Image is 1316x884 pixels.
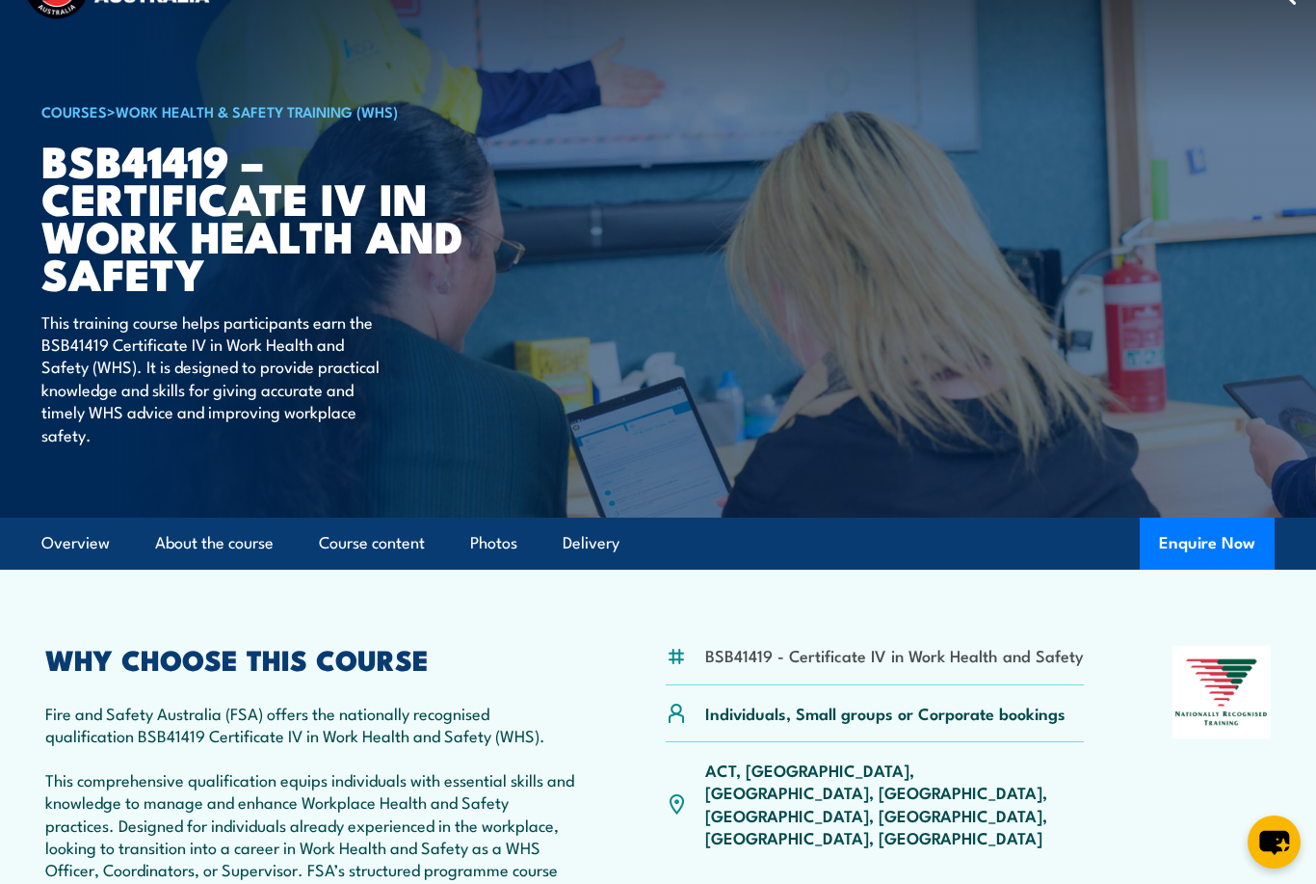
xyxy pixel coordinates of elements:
p: ACT, [GEOGRAPHIC_DATA], [GEOGRAPHIC_DATA], [GEOGRAPHIC_DATA], [GEOGRAPHIC_DATA], [GEOGRAPHIC_DATA... [705,759,1084,849]
img: Nationally Recognised Training logo. [1172,646,1271,738]
p: Individuals, Small groups or Corporate bookings [705,702,1066,724]
a: Course content [319,518,425,569]
a: Photos [470,518,517,569]
button: Enquire Now [1140,518,1275,570]
a: Work Health & Safety Training (WHS) [116,100,398,121]
li: BSB41419 - Certificate IV in Work Health and Safety [705,644,1084,666]
h6: > [41,99,517,122]
p: Fire and Safety Australia (FSA) offers the nationally recognised qualification BSB41419 Certifica... [45,702,577,747]
h2: WHY CHOOSE THIS COURSE [45,646,577,671]
a: About the course [155,518,274,569]
button: chat-button [1248,816,1301,869]
a: Overview [41,518,110,569]
a: Delivery [563,518,619,569]
h1: BSB41419 – Certificate IV in Work Health and Safety [41,141,517,292]
p: This training course helps participants earn the BSB41419 Certificate IV in Work Health and Safet... [41,310,393,445]
a: COURSES [41,100,107,121]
